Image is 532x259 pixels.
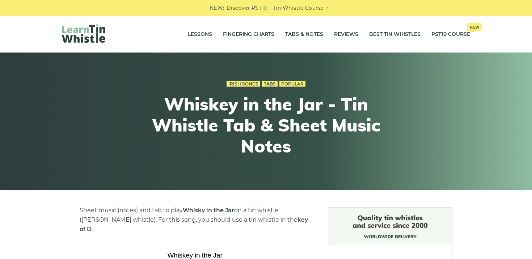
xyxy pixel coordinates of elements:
[431,25,470,43] a: PST10 CourseNew
[369,25,421,43] a: Best Tin Whistles
[227,81,260,87] a: Irish Songs
[279,81,305,87] a: Popular
[285,25,323,43] a: Tabs & Notes
[183,207,234,214] strong: Whisky in the Jar
[467,23,482,31] span: New
[133,94,399,156] h1: Whiskey in the Jar - Tin Whistle Tab & Sheet Music Notes
[334,25,358,43] a: Reviews
[223,25,274,43] a: Fingering Charts
[188,25,212,43] a: Lessons
[80,206,311,234] p: Sheet music (notes) and tab to play on a tin whistle ([PERSON_NAME] whistle). For this song, you ...
[262,81,278,87] a: Tabs
[62,24,105,43] img: LearnTinWhistle.com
